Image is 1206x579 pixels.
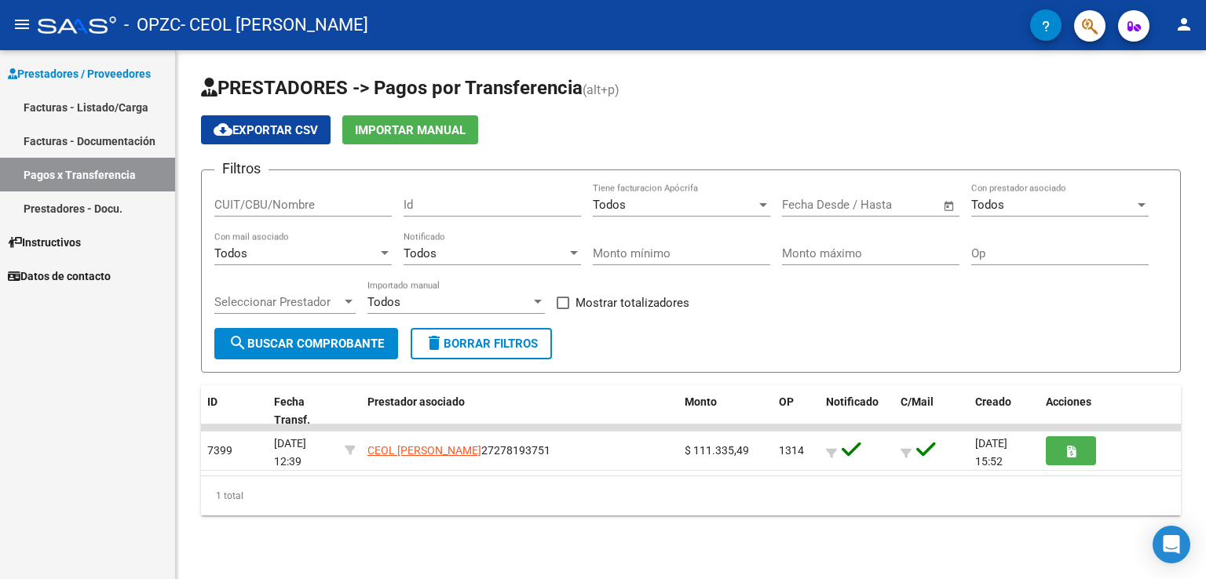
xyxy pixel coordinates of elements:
span: Monto [685,395,717,408]
span: - CEOL [PERSON_NAME] [181,8,368,42]
mat-icon: person [1175,15,1193,34]
datatable-header-cell: C/Mail [894,385,969,437]
div: Open Intercom Messenger [1153,526,1190,563]
span: Seleccionar Prestador [214,295,342,309]
span: Todos [404,246,437,260]
datatable-header-cell: Acciones [1040,385,1181,437]
datatable-header-cell: Notificado [820,385,894,437]
datatable-header-cell: OP [773,385,820,437]
span: Acciones [1046,395,1091,408]
datatable-header-cell: Fecha Transf. [268,385,338,437]
button: Open calendar [941,197,959,215]
span: PRESTADORES -> Pagos por Transferencia [201,77,583,99]
input: Start date [782,198,833,212]
span: $ 111.335,49 [685,444,749,457]
div: 1 total [201,476,1181,515]
input: End date [847,198,923,212]
span: Notificado [826,395,879,408]
span: Todos [214,246,247,260]
span: 7399 [207,444,232,457]
span: Creado [975,395,1011,408]
span: Prestadores / Proveedores [8,65,151,82]
span: Borrar Filtros [425,337,538,351]
span: [DATE] 15:52 [975,437,1007,468]
datatable-header-cell: Creado [969,385,1040,437]
mat-icon: delete [425,333,444,352]
span: C/Mail [901,395,934,408]
span: (alt+p) [583,82,619,97]
span: Todos [593,198,626,212]
mat-icon: cloud_download [214,120,232,139]
mat-icon: search [228,333,247,352]
span: - OPZC [124,8,181,42]
span: OP [779,395,794,408]
span: [DATE] 12:39 [274,437,306,468]
span: CEOL [PERSON_NAME] [367,444,481,457]
span: Exportar CSV [214,123,318,137]
span: Buscar Comprobante [228,337,384,351]
span: Importar Manual [355,123,466,137]
span: 27278193751 [367,444,550,457]
mat-icon: menu [13,15,31,34]
span: Datos de contacto [8,268,111,285]
span: Instructivos [8,234,81,251]
datatable-header-cell: ID [201,385,268,437]
button: Borrar Filtros [411,328,552,359]
button: Buscar Comprobante [214,328,398,359]
span: Todos [971,198,1004,212]
button: Importar Manual [342,115,478,144]
span: Fecha Transf. [274,395,310,426]
span: Prestador asociado [367,395,465,408]
h3: Filtros [214,158,269,180]
span: ID [207,395,217,408]
datatable-header-cell: Prestador asociado [361,385,678,437]
span: Mostrar totalizadores [576,293,689,312]
button: Exportar CSV [201,115,331,144]
span: 1314 [779,444,804,457]
span: Todos [367,295,400,309]
datatable-header-cell: Monto [678,385,773,437]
